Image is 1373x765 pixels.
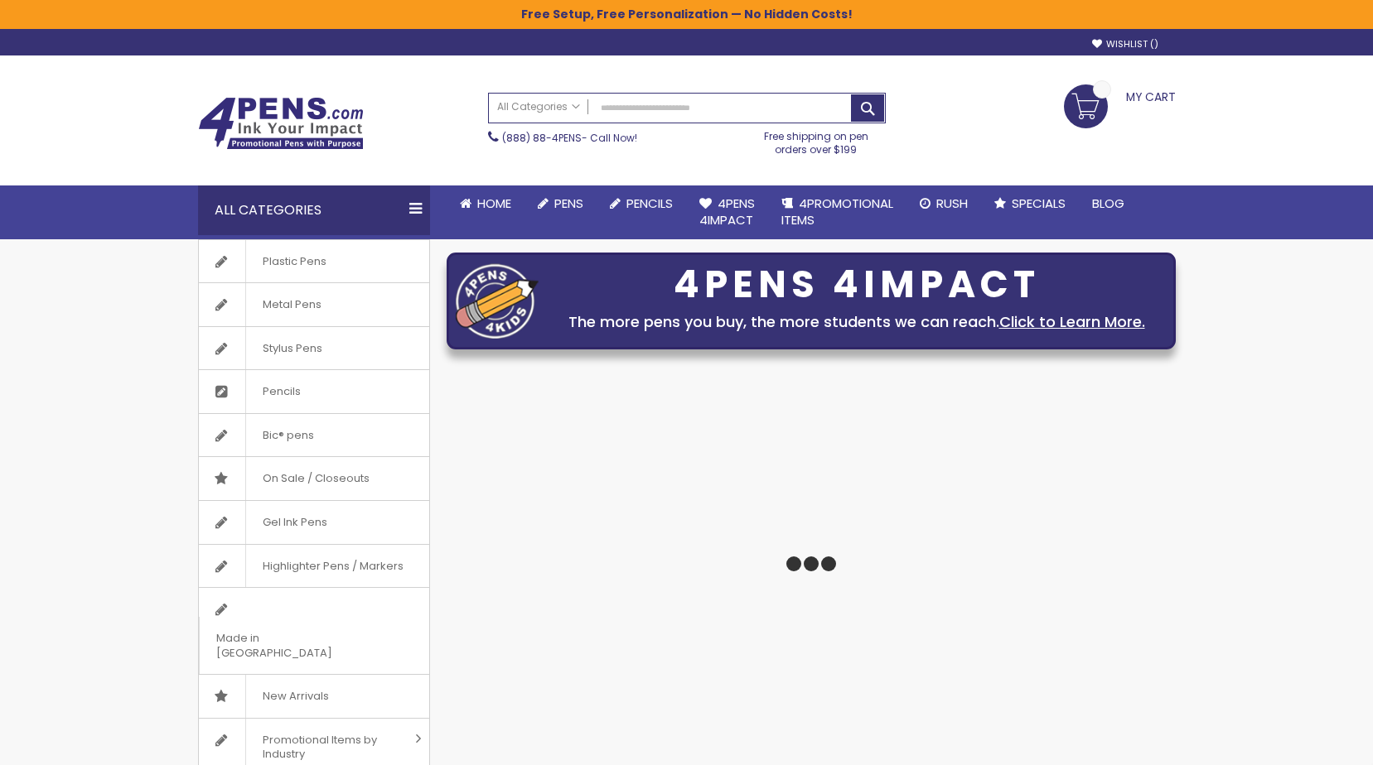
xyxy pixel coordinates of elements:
[1092,38,1158,51] a: Wishlist
[1092,195,1124,212] span: Blog
[686,185,768,239] a: 4Pens4impact
[525,185,597,222] a: Pens
[547,310,1167,334] div: The more pens you buy, the more students we can reach.
[768,185,906,239] a: 4PROMOTIONALITEMS
[245,283,338,326] span: Metal Pens
[747,123,886,156] div: Free shipping on pen orders over $199
[245,501,344,544] span: Gel Ink Pens
[1079,185,1138,222] a: Blog
[699,195,755,229] span: 4Pens 4impact
[597,185,686,222] a: Pencils
[245,675,346,718] span: New Arrivals
[245,240,343,283] span: Plastic Pens
[456,263,539,339] img: four_pen_logo.png
[199,457,429,500] a: On Sale / Closeouts
[981,185,1079,222] a: Specials
[497,100,580,113] span: All Categories
[198,97,364,150] img: 4Pens Custom Pens and Promotional Products
[198,185,430,235] div: All Categories
[502,131,637,145] span: - Call Now!
[245,414,331,457] span: Bic® pens
[199,414,429,457] a: Bic® pens
[906,185,981,222] a: Rush
[245,327,339,370] span: Stylus Pens
[245,457,386,500] span: On Sale / Closeouts
[199,327,429,370] a: Stylus Pens
[199,370,429,413] a: Pencils
[245,370,317,413] span: Pencils
[554,195,583,212] span: Pens
[199,545,429,588] a: Highlighter Pens / Markers
[199,675,429,718] a: New Arrivals
[547,267,1167,302] div: 4PENS 4IMPACT
[477,195,511,212] span: Home
[199,501,429,544] a: Gel Ink Pens
[245,545,420,588] span: Highlighter Pens / Markers
[626,195,673,212] span: Pencils
[489,94,588,121] a: All Categories
[936,195,968,212] span: Rush
[447,185,525,222] a: Home
[199,617,388,674] span: Made in [GEOGRAPHIC_DATA]
[999,311,1145,332] a: Click to Learn More.
[199,283,429,326] a: Metal Pens
[199,240,429,283] a: Plastic Pens
[781,195,893,229] span: 4PROMOTIONAL ITEMS
[199,588,429,674] a: Made in [GEOGRAPHIC_DATA]
[502,131,582,145] a: (888) 88-4PENS
[1012,195,1066,212] span: Specials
